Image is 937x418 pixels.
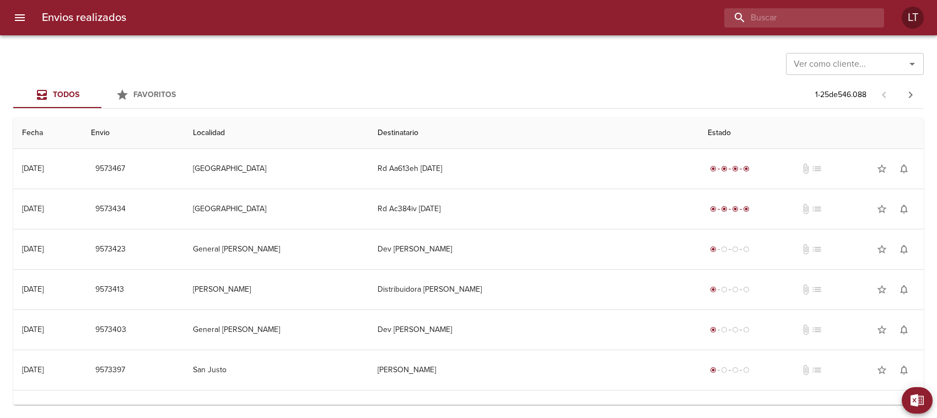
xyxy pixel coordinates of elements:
th: Fecha [13,117,82,149]
span: star_border [876,284,887,295]
span: radio_button_checked [721,165,728,172]
div: Tabs Envios [13,82,190,108]
div: [DATE] [22,325,44,334]
button: Agregar a favoritos [871,198,893,220]
button: Activar notificaciones [893,319,915,341]
span: radio_button_checked [710,286,717,293]
span: radio_button_unchecked [732,286,739,293]
span: Favoritos [133,90,176,99]
button: 9573434 [91,199,130,219]
span: No tiene pedido asociado [811,324,822,335]
span: radio_button_checked [743,165,750,172]
span: star_border [876,203,887,215]
span: 9573423 [95,243,126,256]
td: [PERSON_NAME] [184,270,369,309]
span: radio_button_checked [710,246,717,253]
button: Activar notificaciones [893,158,915,180]
input: buscar [724,8,865,28]
span: radio_button_unchecked [743,367,750,373]
span: notifications_none [898,244,909,255]
div: [DATE] [22,285,44,294]
span: notifications_none [898,324,909,335]
span: star_border [876,163,887,174]
p: 1 - 25 de 546.088 [815,89,866,100]
td: [GEOGRAPHIC_DATA] [184,149,369,189]
span: star_border [876,324,887,335]
span: No tiene documentos adjuntos [800,365,811,376]
button: 9573423 [91,239,130,260]
div: [DATE] [22,204,44,213]
span: radio_button_unchecked [721,326,728,333]
button: Agregar a favoritos [871,319,893,341]
span: No tiene pedido asociado [811,284,822,295]
span: 9573413 [95,283,124,297]
span: No tiene pedido asociado [811,365,822,376]
th: Destinatario [369,117,699,149]
td: [PERSON_NAME] [369,350,699,390]
span: radio_button_unchecked [743,286,750,293]
span: radio_button_unchecked [721,246,728,253]
div: LT [902,7,924,29]
span: radio_button_checked [710,326,717,333]
span: 9573333 [95,404,126,417]
div: Generado [708,284,752,295]
span: radio_button_unchecked [721,367,728,373]
span: star_border [876,365,887,376]
div: Generado [708,244,752,255]
button: menu [7,4,33,31]
td: Rd Ac384iv [DATE] [369,189,699,229]
span: notifications_none [898,284,909,295]
span: No tiene pedido asociado [811,244,822,255]
span: notifications_none [898,163,909,174]
div: Generado [708,324,752,335]
span: 9573397 [95,363,125,377]
div: [DATE] [22,365,44,374]
span: star_border [876,244,887,255]
button: 9573397 [91,360,130,381]
button: Activar notificaciones [893,359,915,381]
button: Agregar a favoritos [871,158,893,180]
span: No tiene documentos adjuntos [800,284,811,295]
div: [DATE] [22,164,44,173]
span: 9573403 [95,323,126,337]
button: Activar notificaciones [893,278,915,301]
span: radio_button_checked [721,206,728,212]
th: Localidad [184,117,369,149]
span: radio_button_unchecked [721,286,728,293]
span: 9573467 [95,162,125,176]
td: [GEOGRAPHIC_DATA] [184,189,369,229]
td: Dev [PERSON_NAME] [369,310,699,350]
span: Pagina siguiente [897,82,924,108]
h6: Envios realizados [42,9,126,26]
span: radio_button_checked [732,206,739,212]
span: radio_button_checked [710,206,717,212]
div: Abrir información de usuario [902,7,924,29]
div: Entregado [708,203,752,215]
span: No tiene pedido asociado [811,203,822,215]
th: Estado [699,117,924,149]
span: notifications_none [898,365,909,376]
td: Rd Aa613eh [DATE] [369,149,699,189]
span: radio_button_unchecked [743,326,750,333]
div: Generado [708,365,752,376]
button: Abrir [904,56,920,72]
span: Todos [53,90,79,99]
button: Agregar a favoritos [871,359,893,381]
span: notifications_none [898,203,909,215]
button: 9573413 [91,280,128,300]
span: radio_button_checked [732,165,739,172]
td: Dev [PERSON_NAME] [369,229,699,269]
span: No tiene pedido asociado [811,163,822,174]
td: San Justo [184,350,369,390]
button: Agregar a favoritos [871,238,893,260]
button: Activar notificaciones [893,238,915,260]
span: 9573434 [95,202,126,216]
button: Exportar Excel [902,387,933,414]
th: Envio [82,117,184,149]
button: Activar notificaciones [893,198,915,220]
span: No tiene documentos adjuntos [800,203,811,215]
span: No tiene documentos adjuntos [800,163,811,174]
div: Entregado [708,163,752,174]
td: General [PERSON_NAME] [184,229,369,269]
button: Agregar a favoritos [871,278,893,301]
